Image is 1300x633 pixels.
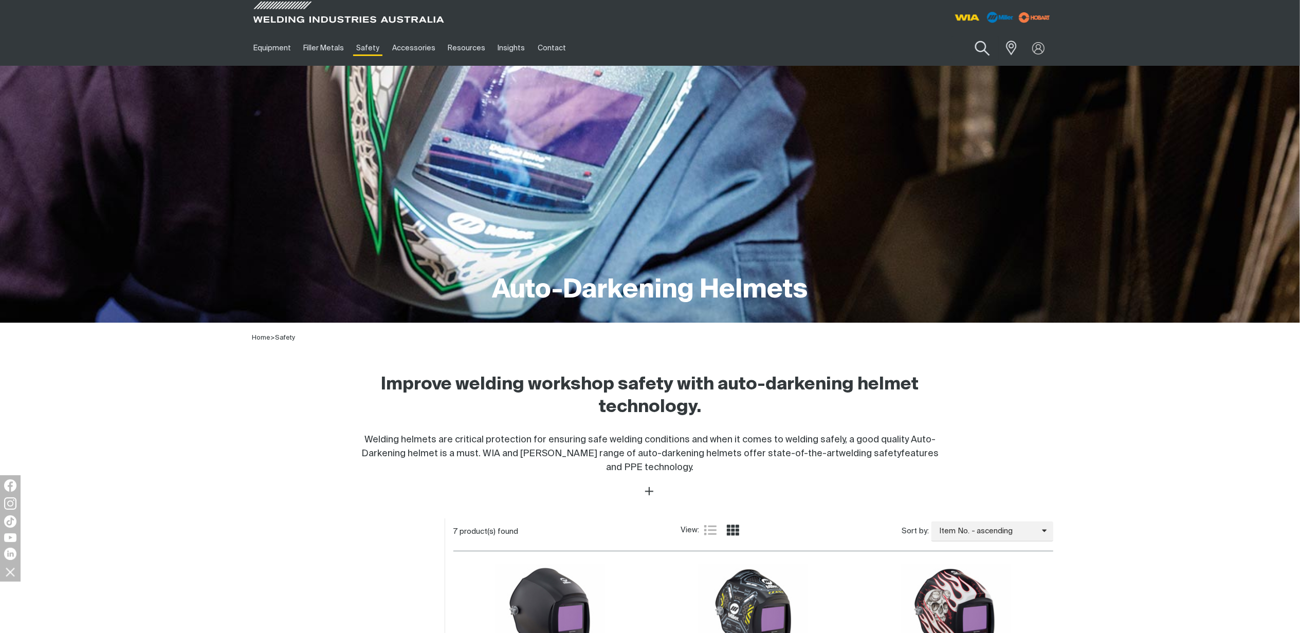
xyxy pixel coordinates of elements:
[4,515,16,528] img: TikTok
[453,518,1053,545] section: Product list controls
[276,334,296,341] a: Safety
[839,449,901,458] a: welding safety
[460,528,519,535] span: product(s) found
[361,435,936,458] span: Welding helmets are critical protection for ensuring safe welding conditions and when it comes to...
[247,30,852,66] nav: Main
[297,30,350,66] a: Filler Metals
[951,36,999,60] input: Product name or item number...
[1016,10,1053,25] img: miller
[931,526,1042,537] span: Item No. - ascending
[961,34,1003,63] button: Search products
[4,548,16,560] img: LinkedIn
[902,526,929,537] span: Sort by:
[491,30,531,66] a: Insights
[4,497,16,510] img: Instagram
[4,533,16,542] img: YouTube
[2,563,19,581] img: hide socials
[453,527,681,537] div: 7
[704,524,717,536] a: List view
[252,334,271,341] a: Home
[247,30,297,66] a: Equipment
[442,30,491,66] a: Resources
[360,374,940,419] h2: Improve welding workshop safety with auto-darkening helmet technology.
[4,479,16,492] img: Facebook
[350,30,386,66] a: Safety
[681,525,699,536] span: View:
[492,274,808,307] h1: Auto-Darkening Helmets
[386,30,442,66] a: Accessories
[532,30,572,66] a: Contact
[271,334,276,341] span: >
